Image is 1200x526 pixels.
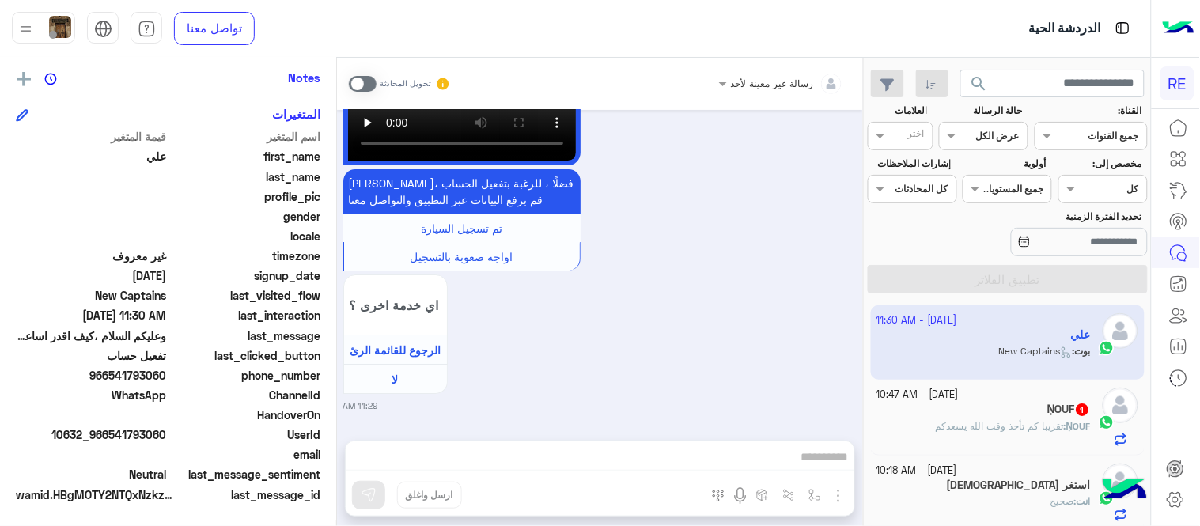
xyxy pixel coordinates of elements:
img: tab [1113,18,1133,38]
span: locale [170,228,321,244]
span: UserId [170,426,321,443]
span: last_interaction [170,307,321,324]
span: رسالة غير معينة لأحد [731,78,814,89]
span: تفعيل حساب [16,347,167,364]
span: 2025-10-13T08:29:26.162Z [16,267,167,284]
img: tab [138,20,156,38]
button: search [960,70,999,104]
div: RE [1160,66,1194,100]
b: : [1074,495,1091,507]
span: gender [170,208,321,225]
span: وعليكم السلام ،كيف اقدر اساعدك [16,327,167,344]
span: null [16,446,167,463]
small: [DATE] - 10:47 AM [877,388,960,403]
span: تقريبا كم تأخذ وقت الله يسعدكم [936,420,1064,432]
img: hulul-logo.png [1097,463,1153,518]
span: الرجوع للقائمة الرئ [350,343,441,357]
b: : [1064,420,1091,432]
span: 2 [16,387,167,403]
small: 11:29 AM [343,399,378,412]
span: last_message_id [177,486,320,503]
label: تحديد الفترة الزمنية [965,210,1142,224]
span: last_message [170,327,321,344]
span: last_name [170,168,321,185]
label: مخصص إلى: [1060,157,1141,171]
h5: ṆOUF [1047,403,1091,416]
span: اسم المتغير [170,128,321,145]
span: phone_number [170,367,321,384]
button: تطبيق الفلاتر [868,265,1148,293]
span: اي خدمة اخرى ؟ [350,297,441,312]
img: notes [44,73,57,85]
span: صحيح [1050,495,1074,507]
span: 10632_966541793060 [16,426,167,443]
p: الدردشة الحية [1029,18,1101,40]
label: العلامات [869,104,927,118]
span: غير معروف [16,248,167,264]
span: قيمة المتغير [16,128,167,145]
a: تواصل معنا [174,12,255,45]
small: تحويل المحادثة [380,78,432,90]
img: userImage [49,16,71,38]
span: profile_pic [170,188,321,205]
label: أولوية [965,157,1047,171]
img: add [17,72,31,86]
span: انت [1077,495,1091,507]
span: first_name [170,148,321,165]
span: timezone [170,248,321,264]
p: 13/10/2025, 11:29 AM [343,169,581,214]
span: علي [16,148,167,165]
span: New Captains [16,287,167,304]
span: ChannelId [170,387,321,403]
h5: استغر الله [947,479,1091,492]
span: null [16,407,167,423]
label: حالة الرسالة [941,104,1023,118]
span: HandoverOn [170,407,321,423]
img: defaultAdmin.png [1103,388,1138,423]
span: لا [392,373,399,386]
button: ارسل واغلق [397,482,462,509]
span: null [16,208,167,225]
span: اواجه صعوبة بالتسجيل [411,250,513,263]
span: email [170,446,321,463]
span: signup_date [170,267,321,284]
span: تم تسجيل السيارة [421,221,502,235]
div: اختر [908,127,927,145]
span: 1 [1077,403,1089,416]
span: last_clicked_button [170,347,321,364]
span: last_message_sentiment [170,466,321,482]
span: wamid.HBgMOTY2NTQxNzkzMDYwFQIAEhgUM0EzQzlFMUMxRDFDODBEMUJCOTQA [16,486,174,503]
h6: Notes [288,70,320,85]
img: Logo [1163,12,1194,45]
img: tab [94,20,112,38]
label: إشارات الملاحظات [869,157,951,171]
span: null [16,228,167,244]
h6: المتغيرات [272,107,320,121]
img: WhatsApp [1099,414,1115,430]
label: القناة: [1036,104,1141,118]
a: tab [131,12,162,45]
small: [DATE] - 10:18 AM [877,464,958,479]
span: 2025-10-13T08:30:10.724Z [16,307,167,324]
span: 966541793060 [16,367,167,384]
img: profile [16,19,36,39]
span: 0 [16,466,167,482]
span: ṆOUF [1066,420,1091,432]
span: search [970,74,989,93]
span: last_visited_flow [170,287,321,304]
